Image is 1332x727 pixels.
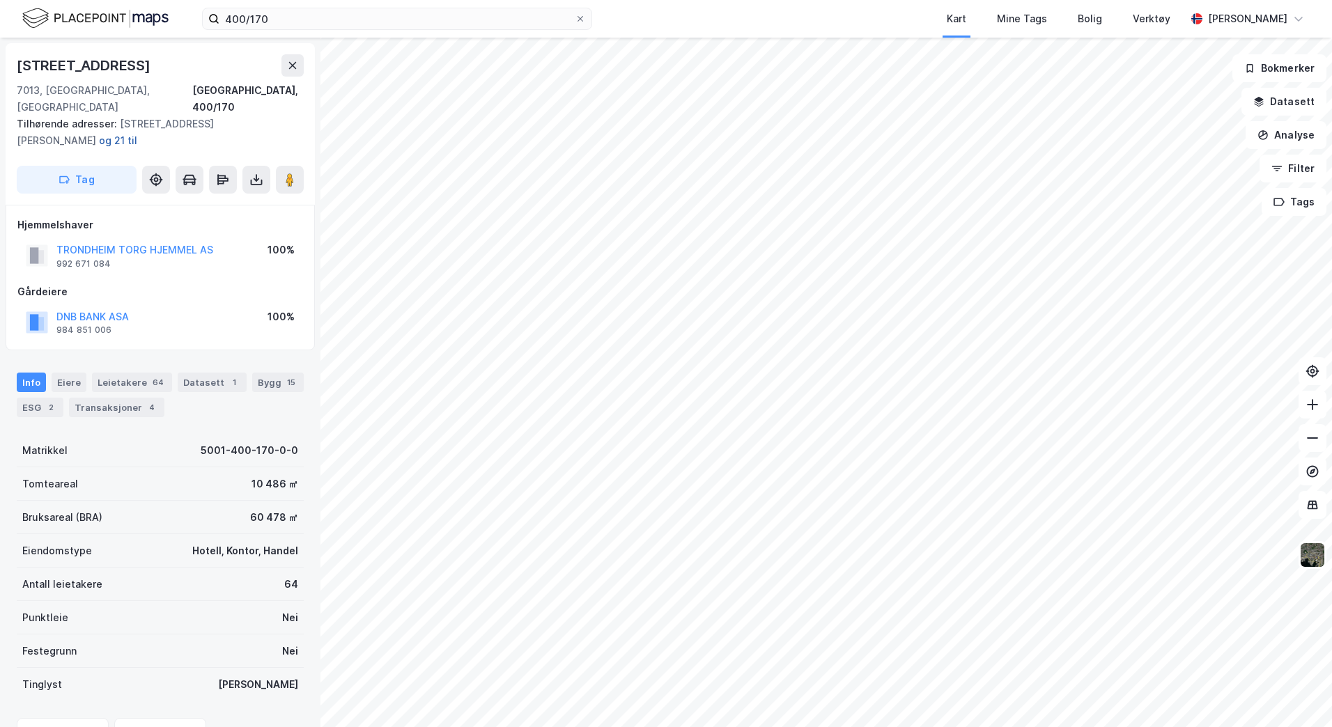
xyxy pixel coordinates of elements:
[22,6,169,31] img: logo.f888ab2527a4732fd821a326f86c7f29.svg
[17,398,63,417] div: ESG
[201,442,298,459] div: 5001-400-170-0-0
[192,82,304,116] div: [GEOGRAPHIC_DATA], 400/170
[145,400,159,414] div: 4
[252,373,304,392] div: Bygg
[284,576,298,593] div: 64
[52,373,86,392] div: Eiere
[192,542,298,559] div: Hotell, Kontor, Handel
[250,509,298,526] div: 60 478 ㎡
[17,373,46,392] div: Info
[1260,155,1326,182] button: Filter
[69,398,164,417] div: Transaksjoner
[22,442,68,459] div: Matrikkel
[22,476,78,492] div: Tomteareal
[251,476,298,492] div: 10 486 ㎡
[1262,188,1326,216] button: Tags
[17,166,137,194] button: Tag
[1246,121,1326,149] button: Analyse
[1133,10,1170,27] div: Verktøy
[227,375,241,389] div: 1
[1262,660,1332,727] iframe: Chat Widget
[17,82,192,116] div: 7013, [GEOGRAPHIC_DATA], [GEOGRAPHIC_DATA]
[282,643,298,659] div: Nei
[1232,54,1326,82] button: Bokmerker
[1208,10,1287,27] div: [PERSON_NAME]
[150,375,166,389] div: 64
[268,308,295,325] div: 100%
[997,10,1047,27] div: Mine Tags
[282,609,298,626] div: Nei
[22,609,68,626] div: Punktleie
[178,373,247,392] div: Datasett
[22,509,102,526] div: Bruksareal (BRA)
[17,116,293,149] div: [STREET_ADDRESS][PERSON_NAME]
[1078,10,1102,27] div: Bolig
[1262,660,1332,727] div: Kontrollprogram for chat
[56,258,111,269] div: 992 671 084
[22,643,77,659] div: Festegrunn
[1299,542,1326,568] img: 9k=
[17,54,153,77] div: [STREET_ADDRESS]
[56,325,111,336] div: 984 851 006
[22,576,102,593] div: Antall leietakere
[947,10,966,27] div: Kart
[17,283,303,300] div: Gårdeiere
[219,8,575,29] input: Søk på adresse, matrikkel, gårdeiere, leietakere eller personer
[44,400,58,414] div: 2
[92,373,172,392] div: Leietakere
[268,242,295,258] div: 100%
[218,676,298,693] div: [PERSON_NAME]
[22,676,62,693] div: Tinglyst
[1241,88,1326,116] button: Datasett
[284,375,298,389] div: 15
[17,217,303,233] div: Hjemmelshaver
[17,118,120,130] span: Tilhørende adresser:
[22,542,92,559] div: Eiendomstype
